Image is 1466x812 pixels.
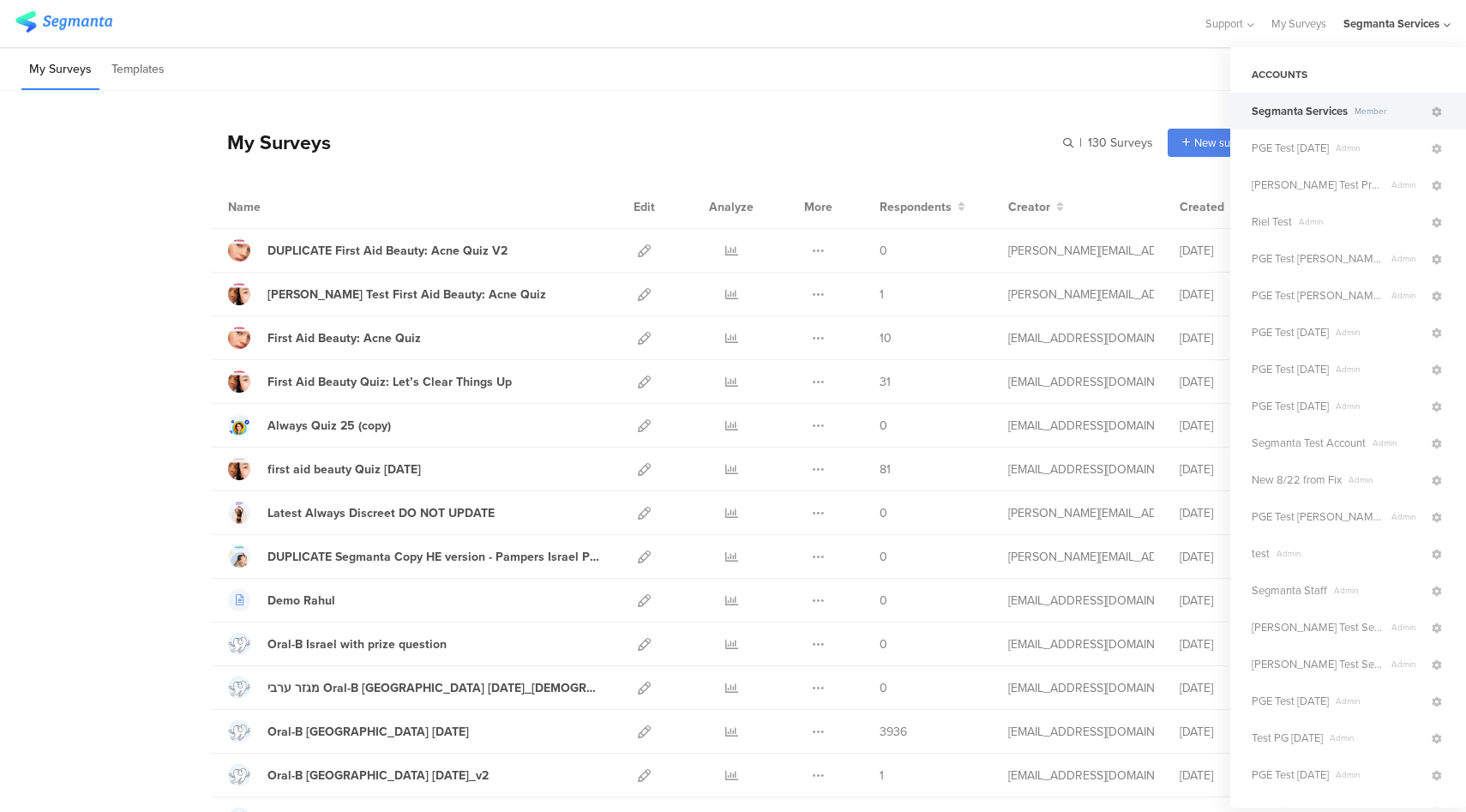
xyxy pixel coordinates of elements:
div: riel@segmanta.com [1008,286,1154,304]
span: PGE Test Riel 7.24.24 [1252,287,1385,304]
div: Segmanta Services [1343,15,1439,32]
span: 0 [880,635,887,653]
a: First Aid Beauty: Acne Quiz [228,327,421,349]
span: 1 [880,767,884,785]
img: segmanta logo [15,11,112,33]
div: Analyze [706,185,757,228]
div: Name [228,198,331,216]
div: ACCOUNTS [1230,60,1466,89]
span: test [1252,545,1270,562]
button: Respondents [880,198,965,216]
div: Always Quiz 25 (copy) [267,417,391,435]
div: First Aid Beauty: Acne Quiz [267,329,421,347]
div: [DATE] [1180,373,1283,391]
span: Admin [1292,215,1429,228]
span: 3936 [880,723,907,741]
div: riel@segmanta.com [1008,242,1154,260]
div: [DATE] [1180,504,1283,522]
span: PGE Test Riel 6.5.24 [1252,508,1385,525]
span: New 8/22 from Fix [1252,472,1342,488]
span: Riel Test Prod 11/13 [1252,177,1385,193]
div: Oral-B Israel Dec 2024 [267,723,469,741]
div: Riel Test First Aid Beauty: Acne Quiz [267,286,546,304]
span: Admin [1342,473,1429,486]
div: shai@segmanta.com [1008,635,1154,653]
span: Admin [1385,621,1429,634]
div: Latest Always Discreet DO NOT UPDATE [267,504,495,522]
div: [DATE] [1180,548,1283,566]
div: [DATE] [1180,329,1283,347]
div: [DATE] [1180,723,1283,741]
span: Admin [1329,768,1429,781]
span: Admin [1323,731,1429,744]
div: More [800,185,837,228]
span: Admin [1329,695,1429,707]
div: Edit [626,185,663,228]
span: PGE Test 4.30.24 [1252,398,1329,414]
div: gillat@segmanta.com [1008,417,1154,435]
span: Admin [1329,141,1429,154]
span: Admin [1385,252,1429,265]
a: Oral-B [GEOGRAPHIC_DATA] [DATE]_v2 [228,764,489,786]
div: eliran@segmanta.com [1008,373,1154,391]
span: PGE Test 3.24.25 [1252,767,1329,783]
div: First Aid Beauty Quiz: Let’s Clear Things Up [267,373,512,391]
span: 0 [880,679,887,697]
span: Segmanta Services [1252,103,1348,119]
span: Respondents [880,198,952,216]
div: shai@segmanta.com [1008,767,1154,785]
span: Riel Test Seg-admin 2 [1252,619,1385,635]
div: riel@segmanta.com [1008,548,1154,566]
div: [DATE] [1180,460,1283,478]
button: Creator [1008,198,1064,216]
div: [DATE] [1180,286,1283,304]
a: Demo Rahul [228,589,335,611]
span: 130 Surveys [1088,134,1153,152]
li: My Surveys [21,50,99,90]
span: Admin [1385,289,1429,302]
div: shai@segmanta.com [1008,592,1154,610]
div: מגזר ערבי Oral-B Israel Dec 2024_Female Version [267,679,600,697]
a: DUPLICATE First Aid Beauty: Acne Quiz V2 [228,239,508,262]
div: [DATE] [1180,242,1283,260]
span: Admin [1329,326,1429,339]
div: [DATE] [1180,417,1283,435]
div: eliran@segmanta.com [1008,723,1154,741]
a: DUPLICATE Segmanta Copy HE version - Pampers Israel Product Recommender [228,545,600,568]
span: Admin [1366,436,1429,449]
div: Demo Rahul [267,592,335,610]
span: 81 [880,460,891,478]
div: DUPLICATE First Aid Beauty: Acne Quiz V2 [267,242,508,260]
span: Admin [1270,547,1429,560]
span: Segmanta Staff [1252,582,1327,598]
a: First Aid Beauty Quiz: Let’s Clear Things Up [228,370,512,393]
div: Oral-B Israel with prize question [267,635,447,653]
span: New survey [1194,135,1250,151]
a: Latest Always Discreet DO NOT UPDATE [228,502,495,524]
span: Admin [1385,510,1429,523]
a: first aid beauty Quiz [DATE] [228,458,421,480]
span: 1 [880,286,884,304]
span: Riel Test [1252,214,1292,230]
span: Admin [1385,178,1429,191]
span: 10 [880,329,892,347]
div: DUPLICATE Segmanta Copy HE version - Pampers Israel Product Recommender [267,548,600,566]
span: 0 [880,242,887,260]
div: eliran@segmanta.com [1008,460,1154,478]
div: Oral-B Israel Dec 2024_v2 [267,767,489,785]
span: 0 [880,417,887,435]
div: riel@segmanta.com [1008,504,1154,522]
span: Creator [1008,198,1050,216]
span: PGE Test Riel 10.08.24 [1252,250,1385,267]
span: Riel Test Seg-Admin [1252,656,1385,672]
button: Created [1180,198,1238,216]
span: PGE Test 4.8.24 [1252,140,1329,156]
div: eliran@segmanta.com [1008,679,1154,697]
span: Support [1205,15,1243,32]
span: 0 [880,504,887,522]
div: My Surveys [210,128,331,157]
a: Oral-B [GEOGRAPHIC_DATA] [DATE] [228,720,469,743]
span: 0 [880,592,887,610]
span: PGE Test 6.19.24 [1252,324,1329,340]
div: channelle@segmanta.com [1008,329,1154,347]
